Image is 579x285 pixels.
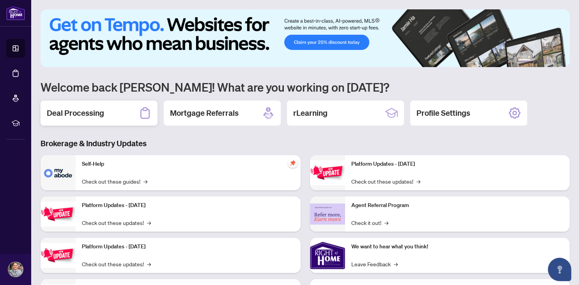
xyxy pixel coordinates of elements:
button: 2 [534,59,537,62]
img: Agent Referral Program [310,204,345,225]
a: Check out these updates!→ [82,260,151,268]
a: Check out these guides!→ [82,177,147,186]
img: logo [6,6,25,20]
img: Platform Updates - June 23, 2025 [310,160,345,185]
p: Platform Updates - [DATE] [82,201,294,210]
h1: Welcome back [PERSON_NAME]! What are you working on [DATE]? [41,80,570,94]
span: → [416,177,420,186]
img: Slide 0 [41,9,570,67]
img: Platform Updates - July 21, 2025 [41,243,76,267]
p: Self-Help [82,160,294,168]
img: Self-Help [41,155,76,190]
p: We want to hear what you think! [351,243,564,251]
span: → [147,260,151,268]
h2: Mortgage Referrals [170,108,239,119]
a: Check out these updates!→ [351,177,420,186]
a: Leave Feedback→ [351,260,398,268]
span: → [384,218,388,227]
button: Open asap [548,258,571,281]
p: Platform Updates - [DATE] [82,243,294,251]
a: Check it out!→ [351,218,388,227]
h2: Deal Processing [47,108,104,119]
img: Platform Updates - September 16, 2025 [41,202,76,226]
a: Check out these updates!→ [82,218,151,227]
h3: Brokerage & Industry Updates [41,138,570,149]
button: 4 [546,59,549,62]
span: → [147,218,151,227]
p: Platform Updates - [DATE] [351,160,564,168]
h2: rLearning [293,108,328,119]
button: 6 [559,59,562,62]
img: Profile Icon [8,262,23,277]
span: → [143,177,147,186]
span: → [394,260,398,268]
p: Agent Referral Program [351,201,564,210]
img: We want to hear what you think! [310,238,345,273]
span: pushpin [288,158,297,168]
button: 5 [552,59,556,62]
button: 1 [518,59,531,62]
h2: Profile Settings [416,108,470,119]
button: 3 [540,59,543,62]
